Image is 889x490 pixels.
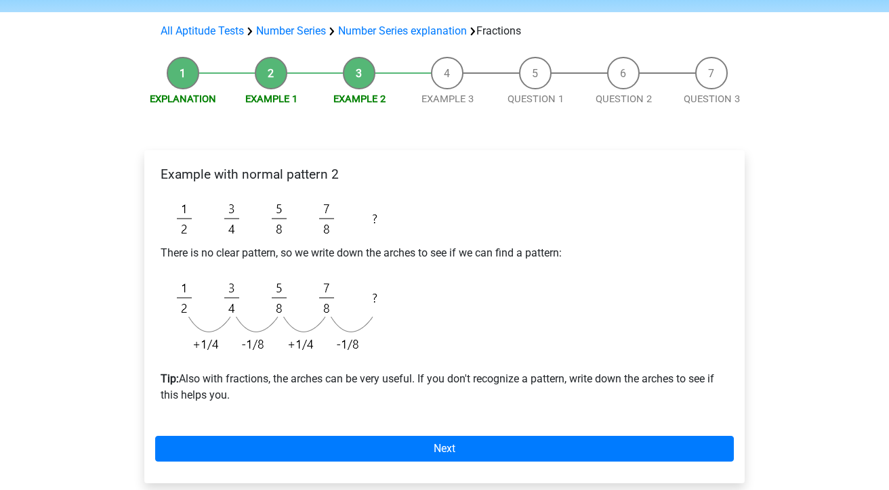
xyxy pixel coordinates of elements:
img: Fractions_example_2_1.png [161,272,398,360]
img: Fractions_example_2.png [161,193,398,245]
a: Explanation [150,93,216,105]
a: Number Series [256,24,326,37]
a: Question 2 [596,93,652,105]
a: Next [155,436,734,462]
p: There is no clear pattern, so we write down the arches to see if we can find a pattern: [161,245,728,261]
a: Example 2 [333,93,386,105]
p: Also with fractions, the arches can be very useful. If you don't recognize a pattern, write down ... [161,371,728,403]
a: Number Series explanation [338,24,467,37]
a: All Aptitude Tests [161,24,244,37]
a: Example 1 [245,93,297,105]
h4: Example with normal pattern 2 [161,166,728,182]
a: Question 3 [684,93,740,105]
a: Example 3 [421,93,474,105]
b: Tip: [161,372,179,385]
a: Question 1 [508,93,564,105]
div: Fractions [155,23,734,39]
